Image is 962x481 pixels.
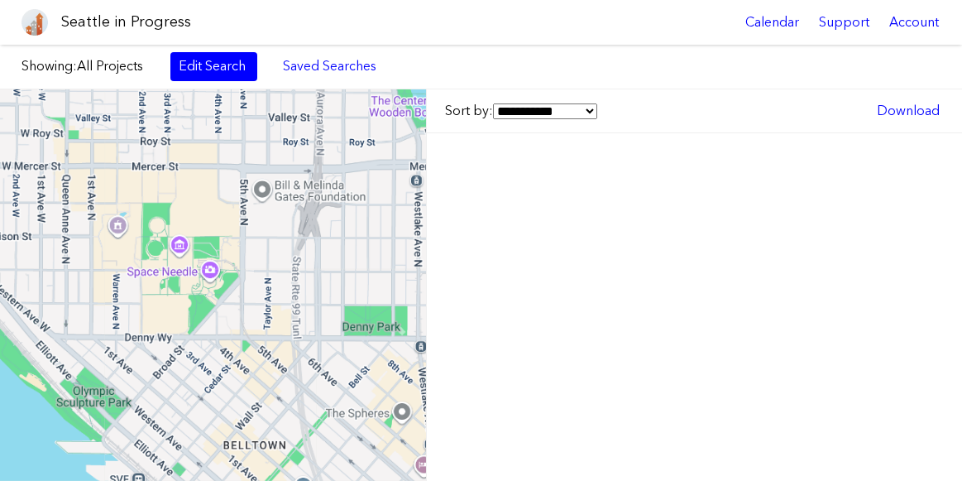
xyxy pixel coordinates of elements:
[445,102,597,120] label: Sort by:
[22,9,48,36] img: favicon-96x96.png
[77,58,143,74] span: All Projects
[170,52,257,80] a: Edit Search
[22,57,154,75] label: Showing:
[61,12,191,32] h1: Seattle in Progress
[493,103,597,119] select: Sort by:
[274,52,385,80] a: Saved Searches
[869,97,948,125] a: Download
